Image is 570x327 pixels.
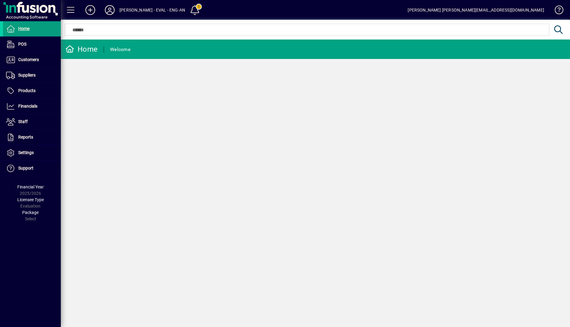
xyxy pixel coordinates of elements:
[3,145,61,160] a: Settings
[18,73,36,77] span: Suppliers
[17,197,44,202] span: Licensee Type
[18,166,33,170] span: Support
[3,161,61,176] a: Support
[22,210,39,215] span: Package
[110,45,130,54] div: Welcome
[18,135,33,139] span: Reports
[18,150,34,155] span: Settings
[100,5,119,15] button: Profile
[3,130,61,145] a: Reports
[18,57,39,62] span: Customers
[3,52,61,67] a: Customers
[3,37,61,52] a: POS
[18,119,28,124] span: Staff
[3,99,61,114] a: Financials
[3,83,61,98] a: Products
[3,68,61,83] a: Suppliers
[119,5,185,15] div: [PERSON_NAME] - EVAL - ENG-AN
[65,44,98,54] div: Home
[18,104,37,108] span: Financials
[408,5,544,15] div: [PERSON_NAME] [PERSON_NAME][EMAIL_ADDRESS][DOMAIN_NAME]
[17,184,44,189] span: Financial Year
[3,114,61,129] a: Staff
[18,42,26,46] span: POS
[81,5,100,15] button: Add
[550,1,562,21] a: Knowledge Base
[18,88,36,93] span: Products
[18,26,29,31] span: Home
